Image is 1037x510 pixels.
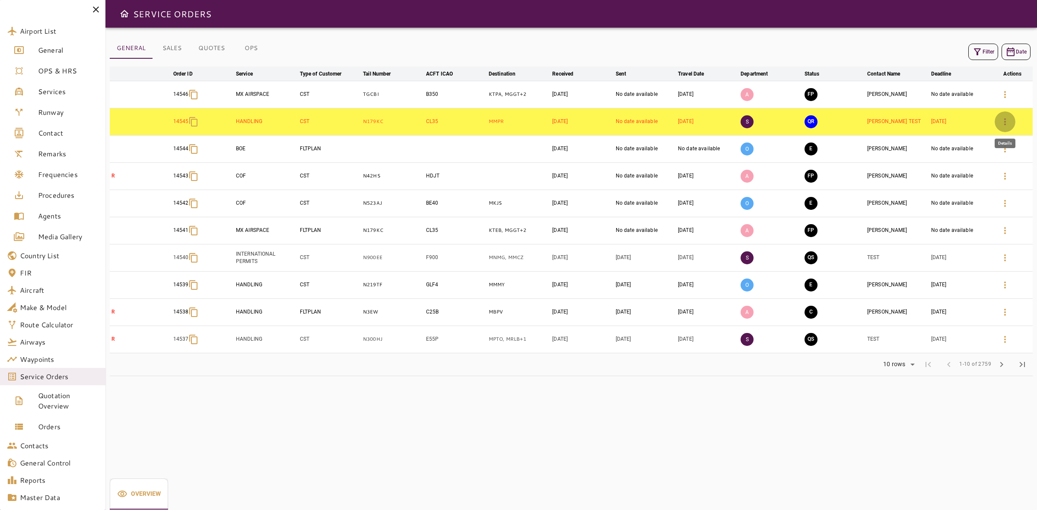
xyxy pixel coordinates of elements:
[38,86,99,97] span: Services
[614,108,676,135] td: No date available
[805,88,818,101] button: FINAL PREPARATION
[234,298,298,326] td: HANDLING
[676,217,739,244] td: [DATE]
[424,271,487,298] td: GLF4
[676,162,739,190] td: [DATE]
[614,190,676,217] td: No date available
[173,172,189,180] p: 14543
[550,298,614,326] td: [DATE]
[298,81,362,108] td: CST
[550,135,614,162] td: [DATE]
[111,336,170,343] p: R
[805,306,818,319] button: CLOSED
[173,200,189,207] p: 14542
[234,190,298,217] td: COF
[614,326,676,353] td: [DATE]
[363,200,423,207] p: N523AJ
[38,211,99,221] span: Agents
[298,108,362,135] td: CST
[363,254,423,261] p: N900EE
[489,118,549,125] p: MMPR
[741,224,754,237] p: A
[805,279,818,291] button: EXECUTION
[38,128,99,138] span: Contact
[929,271,992,298] td: [DATE]
[614,298,676,326] td: [DATE]
[424,81,487,108] td: B350
[489,69,515,79] div: Destination
[38,66,99,76] span: OPS & HRS
[489,69,527,79] span: Destination
[929,298,992,326] td: [DATE]
[805,143,818,155] button: EXECUTION
[550,244,614,271] td: [DATE]
[929,326,992,353] td: [DATE]
[236,69,253,79] div: Service
[424,244,487,271] td: F900
[20,268,99,278] span: FIR
[20,250,99,261] span: Country List
[968,44,998,60] button: Filter
[865,135,929,162] td: [PERSON_NAME]
[741,88,754,101] p: A
[929,162,992,190] td: No date available
[173,308,189,316] p: 14538
[550,217,614,244] td: [DATE]
[20,371,99,382] span: Service Orders
[20,475,99,485] span: Reports
[426,69,464,79] span: ACFT ICAO
[363,308,423,316] p: N3EW
[363,227,423,234] p: N179KC
[938,354,959,375] span: Previous Page
[489,281,549,288] p: MMMY
[111,172,170,180] p: R
[865,217,929,244] td: [PERSON_NAME]
[741,197,754,210] p: O
[489,336,549,343] p: MPTO, MRLB, MGGT
[676,135,739,162] td: No date available
[1017,359,1027,370] span: last_page
[20,320,99,330] span: Route Calculator
[550,108,614,135] td: [DATE]
[805,224,818,237] button: FINAL PREPARATION
[741,69,779,79] span: Department
[236,69,264,79] span: Service
[614,271,676,298] td: [DATE]
[300,69,342,79] div: Type of Customer
[424,217,487,244] td: CL35
[929,135,992,162] td: No date available
[363,281,423,288] p: N219TF
[298,244,362,271] td: CST
[110,478,168,510] div: basic tabs example
[867,69,900,79] div: Contact Name
[995,84,1015,105] button: Details
[20,285,99,295] span: Aircraft
[173,91,189,98] p: 14546
[676,108,739,135] td: [DATE]
[865,190,929,217] td: [PERSON_NAME]
[676,326,739,353] td: [DATE]
[550,162,614,190] td: [DATE]
[805,170,818,183] button: FINAL PREPARATION
[234,244,298,271] td: INTERNATIONAL PERMITS
[20,440,99,451] span: Contacts
[995,139,1015,159] button: Details
[173,69,193,79] div: Order ID
[298,162,362,190] td: CST
[363,69,402,79] span: Tail Number
[995,275,1015,295] button: Details
[234,326,298,353] td: HANDLING
[173,69,204,79] span: Order ID
[741,306,754,319] p: A
[298,326,362,353] td: CST
[298,271,362,298] td: CST
[234,108,298,135] td: HANDLING
[424,326,487,353] td: E55P
[741,170,754,183] p: A
[38,169,99,180] span: Frequencies
[550,271,614,298] td: [DATE]
[234,81,298,108] td: MX AIRSPACE
[614,162,676,190] td: No date available
[363,172,423,180] p: N42HS
[865,81,929,108] td: [PERSON_NAME]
